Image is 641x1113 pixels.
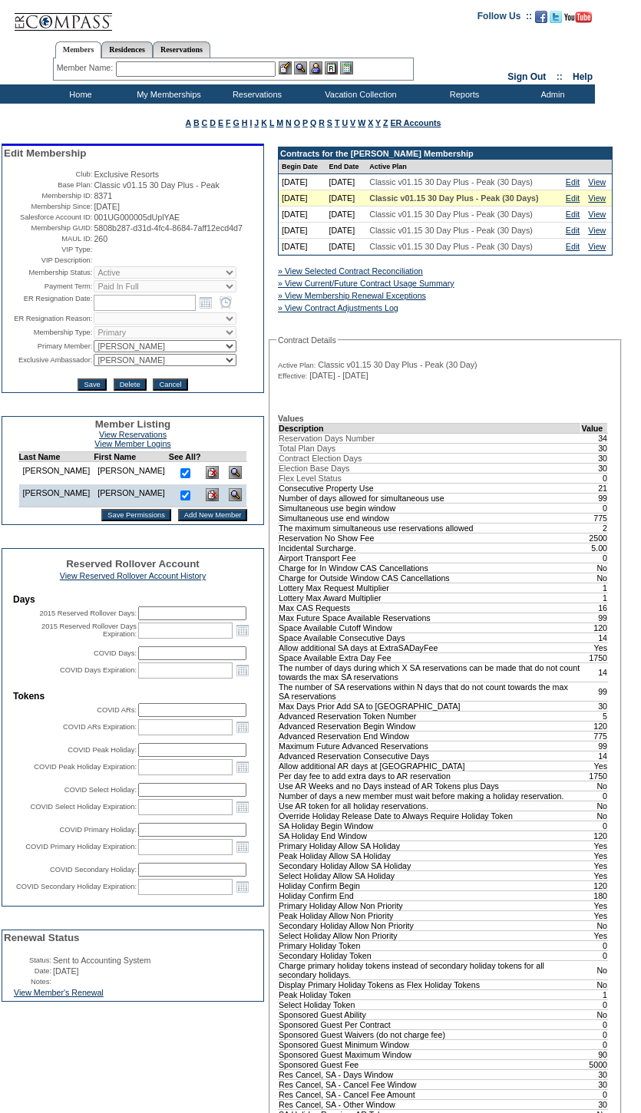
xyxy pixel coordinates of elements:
[16,883,137,890] label: COVID Secondary Holiday Expiration:
[279,523,581,533] td: The maximum simultaneous use reservations allowed
[550,15,562,25] a: Follow us on Twitter
[210,118,216,127] a: D
[535,11,547,23] img: Become our fan on Facebook
[581,463,608,473] td: 30
[366,160,563,174] td: Active Plan
[279,1079,581,1089] td: Res Cancel, SA - Cancel Fee Window
[279,483,581,493] td: Consecutive Property Use
[588,210,606,219] a: View
[276,118,283,127] a: M
[229,488,242,501] img: View Dashboard
[535,15,547,25] a: Become our fan on Facebook
[279,147,612,160] td: Contracts for the [PERSON_NAME] Membership
[550,11,562,23] img: Follow us on Twitter
[310,118,316,127] a: Q
[581,811,608,821] td: No
[197,294,214,311] a: Open the calendar popup.
[279,999,581,1009] td: Select Holiday Token
[94,234,107,243] span: 260
[581,593,608,603] td: 1
[279,880,581,890] td: Holiday Confirm Begin
[279,761,581,771] td: Allow additional AR days at [GEOGRAPHIC_DATA]
[279,239,326,255] td: [DATE]
[279,682,581,701] td: The number of SA reservations within N days that do not count towards the max SA reservations
[566,242,580,251] a: Edit
[581,999,608,1009] td: 0
[94,213,180,222] span: 001UG000005dUplYAE
[279,513,581,523] td: Simultaneous use end window
[581,573,608,583] td: No
[101,509,171,521] input: Save Permissions
[279,900,581,910] td: Primary Holiday Allow Non Priority
[234,622,251,639] a: Open the calendar popup.
[318,360,477,369] span: Classic v01.15 30 Day Plus - Peak (30 Day)
[278,279,454,288] a: » View Current/Future Contract Usage Summary
[35,84,123,104] td: Home
[279,1059,581,1069] td: Sponsored Guest Fee
[206,488,219,501] img: Delete
[4,170,92,179] td: Club:
[279,821,581,831] td: SA Holiday Begin Window
[186,118,191,127] a: A
[279,444,335,453] span: Total Plan Days
[581,433,608,443] td: 34
[326,190,367,206] td: [DATE]
[325,61,338,74] img: Reservations
[13,691,253,702] td: Tokens
[340,61,353,74] img: b_calculator.gif
[507,84,595,104] td: Admin
[418,84,507,104] td: Reports
[279,583,581,593] td: Lottery Max Request Multiplier
[53,956,150,965] span: Sent to Accounting System
[234,718,251,735] a: Open the calendar popup.
[581,880,608,890] td: 120
[390,118,441,127] a: ER Accounts
[249,118,252,127] a: I
[279,771,581,781] td: Per day fee to add extra days to AR reservation
[557,71,563,82] span: ::
[4,180,92,190] td: Base Plan:
[279,160,326,174] td: Begin Date
[226,118,231,127] a: F
[581,979,608,989] td: No
[18,484,94,507] td: [PERSON_NAME]
[60,571,207,580] a: View Reserved Rollover Account History
[326,223,367,239] td: [DATE]
[169,452,201,462] td: See All?
[581,860,608,870] td: Yes
[4,932,80,943] span: Renewal Status
[279,1099,581,1109] td: Res Cancel, SA - Other Window
[588,177,606,187] a: View
[94,439,170,448] a: View Member Logins
[254,118,259,127] a: J
[286,118,292,127] a: N
[101,41,153,58] a: Residences
[581,1029,608,1039] td: 0
[279,223,326,239] td: [DATE]
[581,731,608,741] td: 775
[13,594,253,605] td: Days
[94,223,243,233] span: 5808b287-d31d-4fc4-8684-7aff12ecd4d7
[294,118,300,127] a: O
[581,662,608,682] td: 14
[335,118,340,127] a: T
[279,1089,581,1099] td: Res Cancel, SA - Cancel Fee Amount
[566,177,580,187] a: Edit
[95,418,171,430] span: Member Listing
[309,371,368,380] span: [DATE] - [DATE]
[55,41,102,58] a: Members
[279,1009,581,1019] td: Sponsored Guest Ability
[4,977,51,986] td: Notes:
[581,513,608,523] td: 775
[326,239,367,255] td: [DATE]
[279,603,581,613] td: Max CAS Requests
[279,613,581,623] td: Max Future Space Available Reservations
[39,609,137,617] label: 2015 Reserved Rollover Days:
[153,41,210,58] a: Reservations
[581,751,608,761] td: 14
[279,206,326,223] td: [DATE]
[326,206,367,223] td: [DATE]
[278,361,316,370] span: Active Plan:
[60,666,137,674] label: COVID Days Expiration:
[581,910,608,920] td: Yes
